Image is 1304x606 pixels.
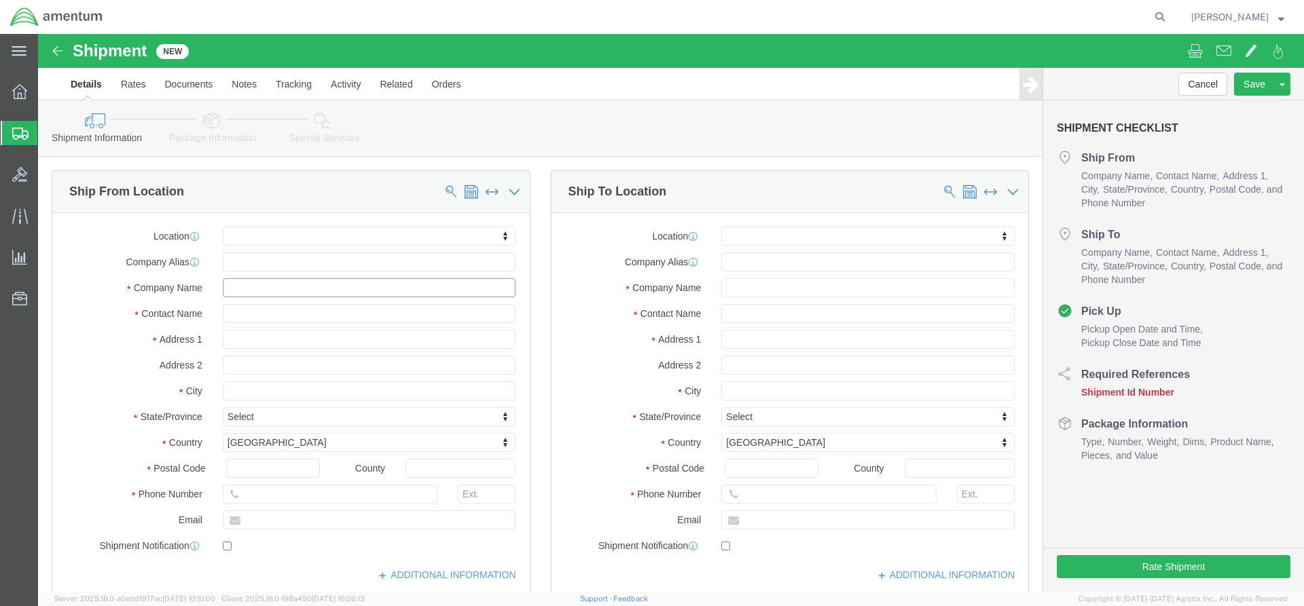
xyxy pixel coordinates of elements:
span: [DATE] 10:10:00 [162,594,215,603]
a: Feedback [613,594,648,603]
img: logo [10,7,103,27]
a: Support [580,594,614,603]
span: Timothy Lindsey [1191,10,1269,24]
span: Client: 2025.18.0-198a450 [221,594,365,603]
iframe: FS Legacy Container [38,34,1304,592]
button: [PERSON_NAME] [1191,9,1285,25]
span: Server: 2025.18.0-a0edd1917ac [54,594,215,603]
span: [DATE] 10:06:13 [312,594,365,603]
span: Copyright © [DATE]-[DATE] Agistix Inc., All Rights Reserved [1079,593,1288,605]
